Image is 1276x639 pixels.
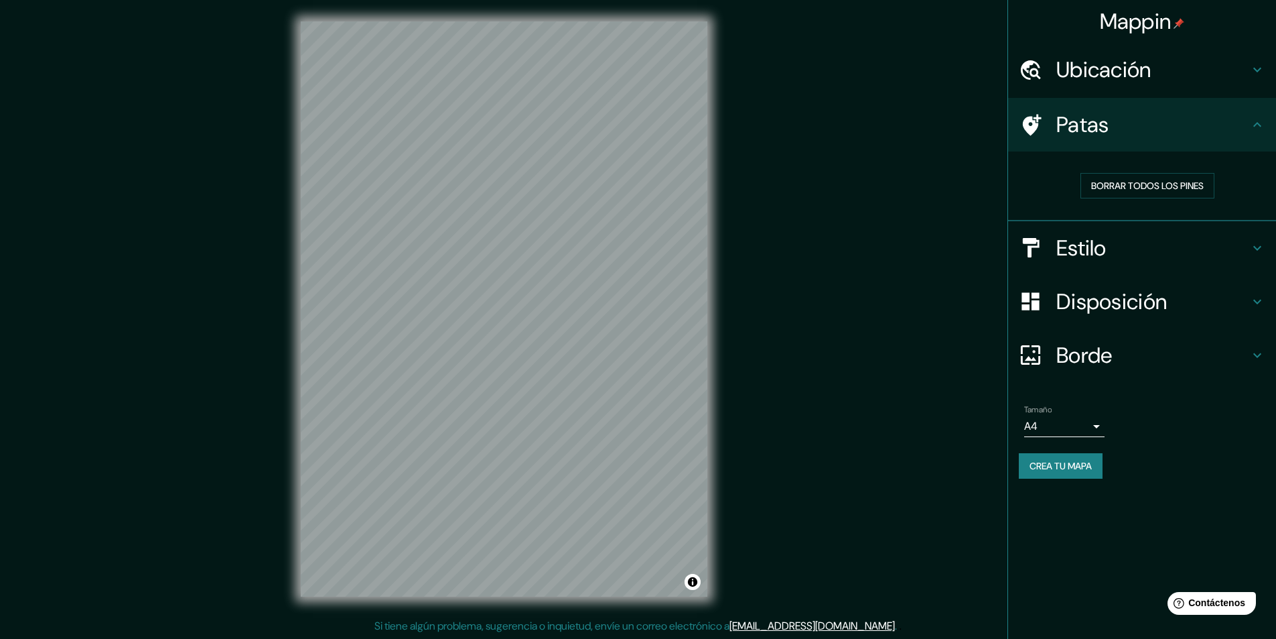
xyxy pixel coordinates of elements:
button: Crea tu mapa [1019,453,1103,479]
font: Tamaño [1024,404,1052,415]
font: Disposición [1056,288,1167,316]
font: Mappin [1100,7,1172,36]
font: Ubicación [1056,56,1151,84]
div: Estilo [1008,221,1276,275]
font: Crea tu mapa [1030,460,1092,472]
font: A4 [1024,419,1038,433]
font: Si tiene algún problema, sugerencia o inquietud, envíe un correo electrónico a [374,619,729,633]
div: Disposición [1008,275,1276,329]
button: Activar o desactivar atribución [685,574,701,590]
div: Ubicación [1008,43,1276,97]
iframe: Lanzador de widgets de ayuda [1157,587,1261,624]
font: Patas [1056,111,1109,139]
font: . [895,619,897,633]
font: Estilo [1056,234,1107,262]
img: pin-icon.png [1174,18,1184,29]
font: . [899,618,902,633]
a: [EMAIL_ADDRESS][DOMAIN_NAME] [729,619,895,633]
button: Borrar todos los pines [1080,173,1214,198]
font: Borrar todos los pines [1091,180,1204,192]
div: Borde [1008,329,1276,382]
div: Patas [1008,98,1276,152]
font: Borde [1056,341,1113,369]
canvas: Mapa [301,21,707,597]
div: A4 [1024,416,1105,437]
font: . [897,618,899,633]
